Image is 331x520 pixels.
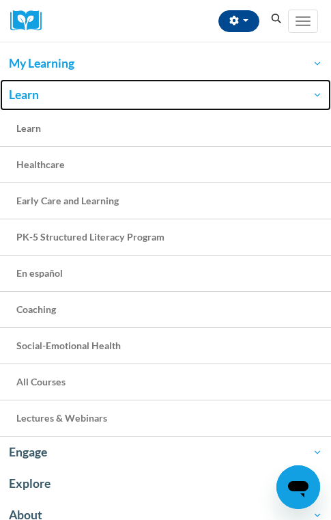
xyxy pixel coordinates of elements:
[9,444,322,461] span: Engage
[16,195,119,206] span: Early Care and Learning
[266,11,287,27] button: Search
[10,10,51,31] img: Logo brand
[16,231,164,243] span: PK-5 Structured Literacy Program
[16,412,107,424] span: Lectures & Webinars
[16,303,56,315] span: Coaching
[218,10,259,32] button: Account Settings
[16,340,121,351] span: Social-Emotional Health
[16,122,41,134] span: Learn
[9,87,322,103] span: Learn
[16,267,63,279] span: En español
[16,376,66,387] span: All Courses
[9,476,322,492] span: Explore
[9,55,322,72] span: My Learning
[10,10,51,31] a: Cox Campus
[16,159,65,170] span: Healthcare
[276,465,320,509] iframe: Button to launch messaging window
